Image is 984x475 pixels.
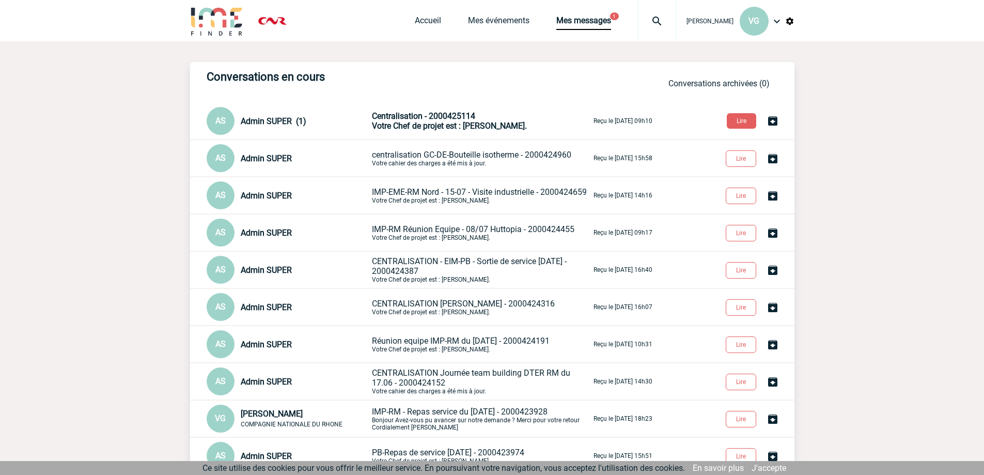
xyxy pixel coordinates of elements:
a: VG [PERSON_NAME] COMPAGNIE NATIONALE DU RHONE IMP-RM - Repas service du [DATE] - 2000423928Bonjou... [207,413,652,423]
a: Lire [719,115,767,125]
span: VG [215,413,226,423]
img: IME-Finder [190,6,244,36]
span: Admin SUPER [241,265,292,275]
p: Bonjour Avez-vous pu avancer sur notre demande ? Merci pour votre retour Cordialement [PERSON_NAME] [372,407,591,431]
button: Lire [727,113,756,129]
span: [PERSON_NAME] [686,18,733,25]
span: Admin SUPER [241,302,292,312]
p: Reçu le [DATE] 18h23 [593,415,652,422]
span: AS [215,265,226,274]
a: AS Admin SUPER CENTRALISATION [PERSON_NAME] - 2000424316Votre Chef de projet est : [PERSON_NAME].... [207,301,652,311]
span: COMPAGNIE NATIONALE DU RHONE [241,421,342,428]
div: Conversation privée : Client - Agence [207,293,370,321]
button: Lire [726,411,756,427]
p: Votre cahier des charges a été mis à jour. [372,150,591,167]
a: J'accepte [752,463,786,473]
span: Admin SUPER (1) [241,116,306,126]
div: Conversation privée : Client - Agence [207,330,370,358]
button: Lire [726,448,756,465]
a: AS Admin SUPER IMP-EME-RM Nord - 15-07 - Visite industrielle - 2000424659Votre Chef de projet est... [207,190,652,200]
button: Lire [726,225,756,241]
span: AS [215,153,226,163]
a: Lire [717,265,767,274]
p: Reçu le [DATE] 16h07 [593,303,652,311]
span: AS [215,190,226,200]
a: Mes messages [556,16,611,30]
span: Admin SUPER [241,340,292,349]
button: Lire [726,374,756,390]
span: VG [748,16,759,26]
span: IMP-RM - Repas service du [DATE] - 2000423928 [372,407,548,417]
div: Conversation privée : Client - Agence [207,367,370,395]
a: AS Admin SUPER CENTRALISATION - EIM-PB - Sortie de service [DATE] - 2000424387Votre Chef de proje... [207,264,652,274]
p: Reçu le [DATE] 10h31 [593,341,652,348]
a: Conversations archivées (0) [668,79,770,88]
div: Conversation privée : Client - Agence [207,107,370,135]
a: Lire [717,227,767,237]
span: AS [215,339,226,349]
span: CENTRALISATION - EIM-PB - Sortie de service [DATE] - 2000424387 [372,256,567,276]
span: CENTRALISATION [PERSON_NAME] - 2000424316 [372,299,555,309]
p: Votre Chef de projet est : [PERSON_NAME]. [372,448,591,465]
span: Admin SUPER [241,154,292,163]
img: Archiver la conversation [767,376,779,388]
div: Conversation privée : Client - Agence [207,219,370,247]
p: Votre cahier des charges a été mis à jour. [372,368,591,395]
p: Votre Chef de projet est : [PERSON_NAME]. [372,299,591,316]
span: AS [215,116,226,126]
div: Conversation privée : Client - Agence [207,144,370,172]
span: Admin SUPER [241,191,292,201]
a: En savoir plus [693,463,744,473]
span: [PERSON_NAME] [241,409,303,419]
p: Reçu le [DATE] 14h30 [593,378,652,385]
h3: Conversations en cours [207,70,517,83]
span: Votre Chef de projet est : [PERSON_NAME]. [372,121,527,131]
span: Admin SUPER [241,451,292,461]
p: Reçu le [DATE] 15h58 [593,155,652,162]
p: Votre Chef de projet est : [PERSON_NAME]. [372,224,591,241]
img: Archiver la conversation [767,413,779,425]
a: Lire [717,376,767,386]
img: Archiver la conversation [767,264,779,277]
button: Lire [726,150,756,167]
span: Réunion equipe IMP-RM du [DATE] - 2000424191 [372,336,550,346]
a: AS Admin SUPER Réunion equipe IMP-RM du [DATE] - 2000424191Votre Chef de projet est : [PERSON_NAM... [207,339,652,348]
span: Admin SUPER [241,228,292,238]
p: Votre Chef de projet est : [PERSON_NAME]. [372,256,591,283]
a: AS Admin SUPER centralisation GC-DE-Bouteille isotherme - 2000424960Votre cahier des charges a ét... [207,152,652,162]
img: Archiver la conversation [767,227,779,239]
button: Lire [726,262,756,279]
div: Conversation privée : Client - Agence [207,442,370,470]
span: IMP-RM Réunion Equipe - 08/07 Huttopia - 2000424455 [372,224,574,234]
a: Lire [717,413,767,423]
a: AS Admin SUPER CENTRALISATION Journée team building DTER RM du 17.06 - 2000424152Votre cahier des... [207,376,652,386]
p: Votre Chef de projet est : [PERSON_NAME]. [372,336,591,353]
p: Reçu le [DATE] 09h17 [593,229,652,236]
p: Reçu le [DATE] 14h16 [593,192,652,199]
span: AS [215,227,226,237]
span: IMP-EME-RM Nord - 15-07 - Visite industrielle - 2000424659 [372,187,587,197]
p: Reçu le [DATE] 09h10 [593,117,652,125]
img: Archiver la conversation [767,450,779,463]
button: Lire [726,336,756,353]
img: Archiver la conversation [767,152,779,165]
span: AS [215,302,226,312]
span: Centralisation - 2000425114 [372,111,475,121]
button: Lire [726,188,756,204]
a: Lire [717,153,767,163]
a: AS Admin SUPER IMP-RM Réunion Equipe - 08/07 Huttopia - 2000424455Votre Chef de projet est : [PER... [207,227,652,237]
p: Reçu le [DATE] 16h40 [593,266,652,273]
img: Archiver la conversation [767,301,779,314]
span: PB-Repas de service [DATE] - 2000423974 [372,448,524,457]
span: Admin SUPER [241,377,292,387]
a: Lire [717,302,767,312]
span: Ce site utilise des cookies pour vous offrir le meilleur service. En poursuivant votre navigation... [202,463,685,473]
a: Accueil [415,16,441,30]
div: Conversation privée : Client - Agence [207,256,370,284]
div: Conversation privée : Client - Agence [207,181,370,209]
p: Reçu le [DATE] 15h51 [593,452,652,459]
button: Lire [726,299,756,316]
p: Votre Chef de projet est : [PERSON_NAME]. [372,187,591,204]
img: Archiver la conversation [767,339,779,351]
img: Archiver la conversation [767,115,779,127]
